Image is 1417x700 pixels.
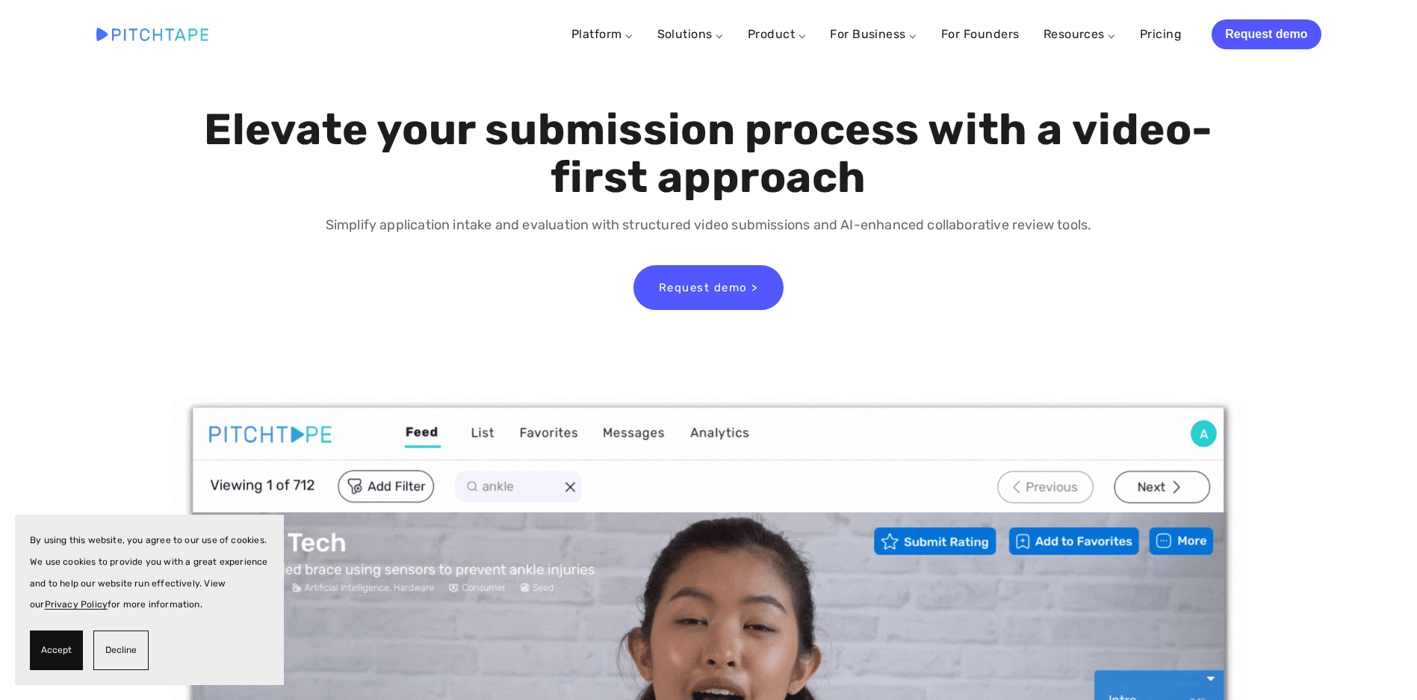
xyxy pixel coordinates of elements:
[1140,21,1182,48] a: Pricing
[657,27,724,41] a: Solutions ⌵
[30,631,83,670] button: Accept
[41,639,72,661] span: Accept
[93,631,149,670] button: Decline
[1212,19,1321,49] a: Request demo
[1342,628,1417,700] iframe: Chat Widget
[830,27,917,41] a: For Business ⌵
[105,639,137,661] span: Decline
[30,530,269,616] p: By using this website, you agree to our use of cookies. We use cookies to provide you with a grea...
[941,21,1020,48] a: For Founders
[96,28,208,40] img: Pitchtape | Video Submission Management Software
[748,27,806,41] a: Product ⌵
[571,27,633,41] a: Platform ⌵
[633,265,784,310] a: Request demo >
[15,515,284,685] section: Cookie banner
[200,106,1217,202] h1: Elevate your submission process with a video-first approach
[45,599,108,610] a: Privacy Policy
[200,214,1217,236] p: Simplify application intake and evaluation with structured video submissions and AI-enhanced coll...
[1044,27,1116,41] a: Resources ⌵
